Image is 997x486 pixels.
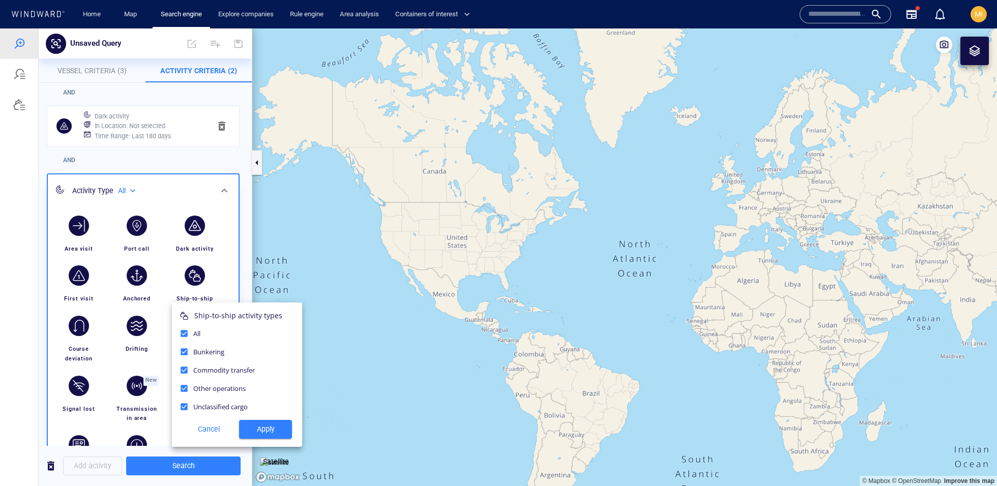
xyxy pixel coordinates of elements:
div: Commodity transfer [175,332,299,351]
div: Other operations [175,351,299,369]
button: Containers of interest [391,6,479,23]
button: Home [75,6,108,23]
div: Ship-to-ship activity types [175,282,299,296]
span: Containers of interest [395,9,470,20]
a: Rule engine [286,6,328,23]
a: Area analysis [336,6,383,23]
button: Apply [239,391,292,410]
a: Map [120,6,144,23]
span: Apply [247,394,284,407]
a: Home [79,6,105,23]
div: Bunkering [175,314,299,332]
div: All [175,296,299,314]
a: Explore companies [214,6,278,23]
button: Map [116,6,149,23]
span: MI [975,10,983,18]
div: Notification center [934,8,946,20]
iframe: Chat [954,440,989,478]
span: Cancel [186,394,231,407]
a: Search engine [157,6,206,23]
button: MI [969,4,989,24]
div: Unclassified cargo [175,369,299,387]
button: Cancel [182,391,235,410]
